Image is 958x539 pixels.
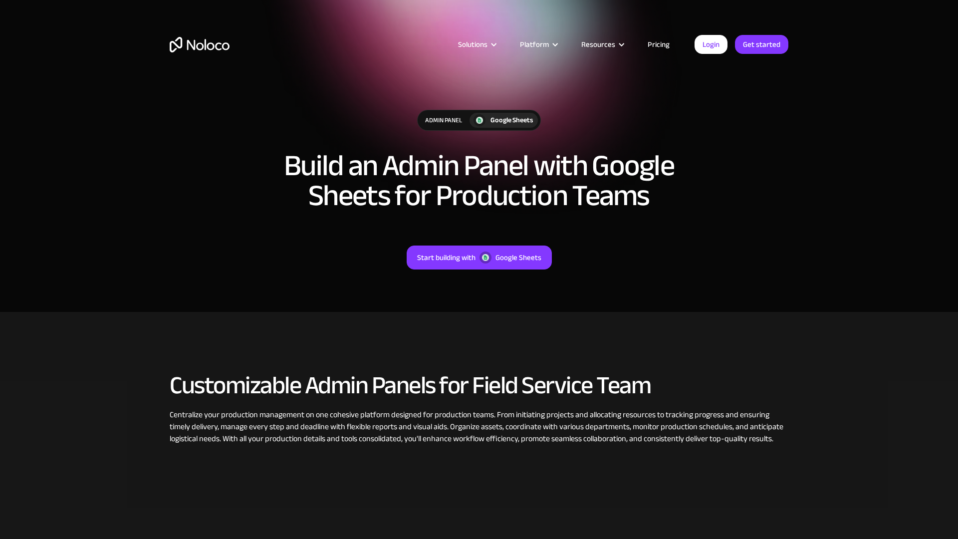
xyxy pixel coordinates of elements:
[735,35,788,54] a: Get started
[254,151,704,211] h1: Build an Admin Panel with Google Sheets for Production Teams
[495,251,541,264] div: Google Sheets
[569,38,635,51] div: Resources
[418,110,470,130] div: Admin Panel
[695,35,727,54] a: Login
[417,251,476,264] div: Start building with
[635,38,682,51] a: Pricing
[458,38,487,51] div: Solutions
[490,115,533,126] div: Google Sheets
[170,37,230,52] a: home
[446,38,507,51] div: Solutions
[507,38,569,51] div: Platform
[520,38,549,51] div: Platform
[581,38,615,51] div: Resources
[170,409,788,445] div: Centralize your production management on one cohesive platform designed for production teams. Fro...
[170,372,788,399] h2: Customizable Admin Panels for Field Service Team
[407,246,552,269] a: Start building withGoogle Sheets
